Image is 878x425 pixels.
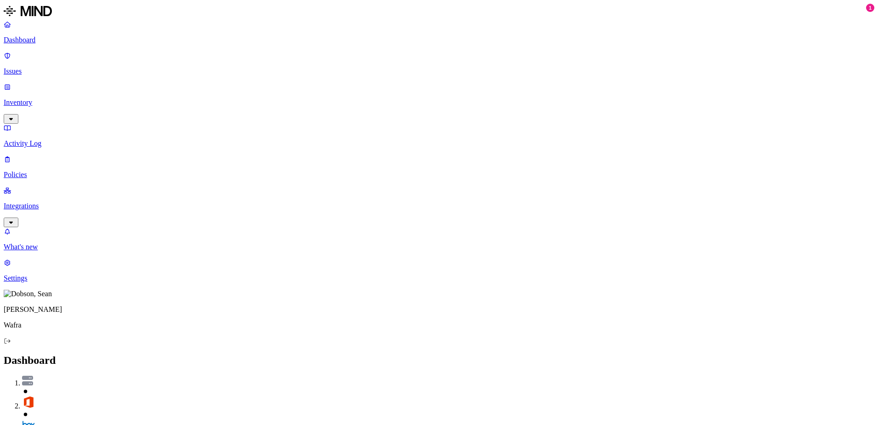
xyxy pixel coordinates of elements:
a: MIND [4,4,874,20]
p: Settings [4,274,874,282]
p: Inventory [4,98,874,107]
p: Wafra [4,321,874,329]
img: Dobson, Sean [4,290,52,298]
h2: Dashboard [4,354,874,367]
p: Dashboard [4,36,874,44]
p: What's new [4,243,874,251]
img: azure-files.svg [22,376,33,385]
p: Policies [4,171,874,179]
a: Settings [4,258,874,282]
p: Activity Log [4,139,874,148]
a: Policies [4,155,874,179]
a: What's new [4,227,874,251]
a: Integrations [4,186,874,226]
a: Issues [4,52,874,75]
p: Issues [4,67,874,75]
a: Dashboard [4,20,874,44]
p: Integrations [4,202,874,210]
a: Inventory [4,83,874,122]
img: office-365.svg [22,396,35,408]
a: Activity Log [4,124,874,148]
div: 1 [866,4,874,12]
img: MIND [4,4,52,18]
